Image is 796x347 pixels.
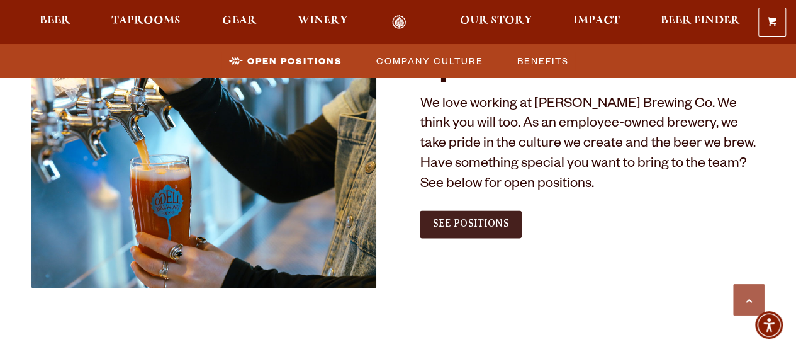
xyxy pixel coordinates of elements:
a: Impact [565,15,628,30]
span: Impact [573,16,620,26]
span: Benefits [517,52,569,70]
a: Scroll to top [733,284,765,316]
span: Gear [222,16,257,26]
a: Open Positions [221,52,349,70]
span: Open Positions [247,52,342,70]
a: Winery [289,15,356,30]
a: Benefits [510,52,575,70]
p: We love working at [PERSON_NAME] Brewing Co. We think you will too. As an employee-owned brewery,... [420,96,765,196]
span: Our Story [460,16,532,26]
a: Our Story [452,15,541,30]
span: Beer [40,16,70,26]
a: See Positions [420,210,521,238]
a: Taprooms [103,15,189,30]
span: Winery [298,16,348,26]
span: Beer Finder [661,16,740,26]
a: Gear [214,15,265,30]
a: Beer Finder [653,15,748,30]
span: See Positions [432,218,508,229]
span: Taprooms [111,16,181,26]
img: Jobs_1 [31,59,376,288]
span: Company Culture [376,52,483,70]
a: Odell Home [376,15,423,30]
div: Accessibility Menu [755,311,783,339]
a: Company Culture [369,52,490,70]
a: Beer [31,15,79,30]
